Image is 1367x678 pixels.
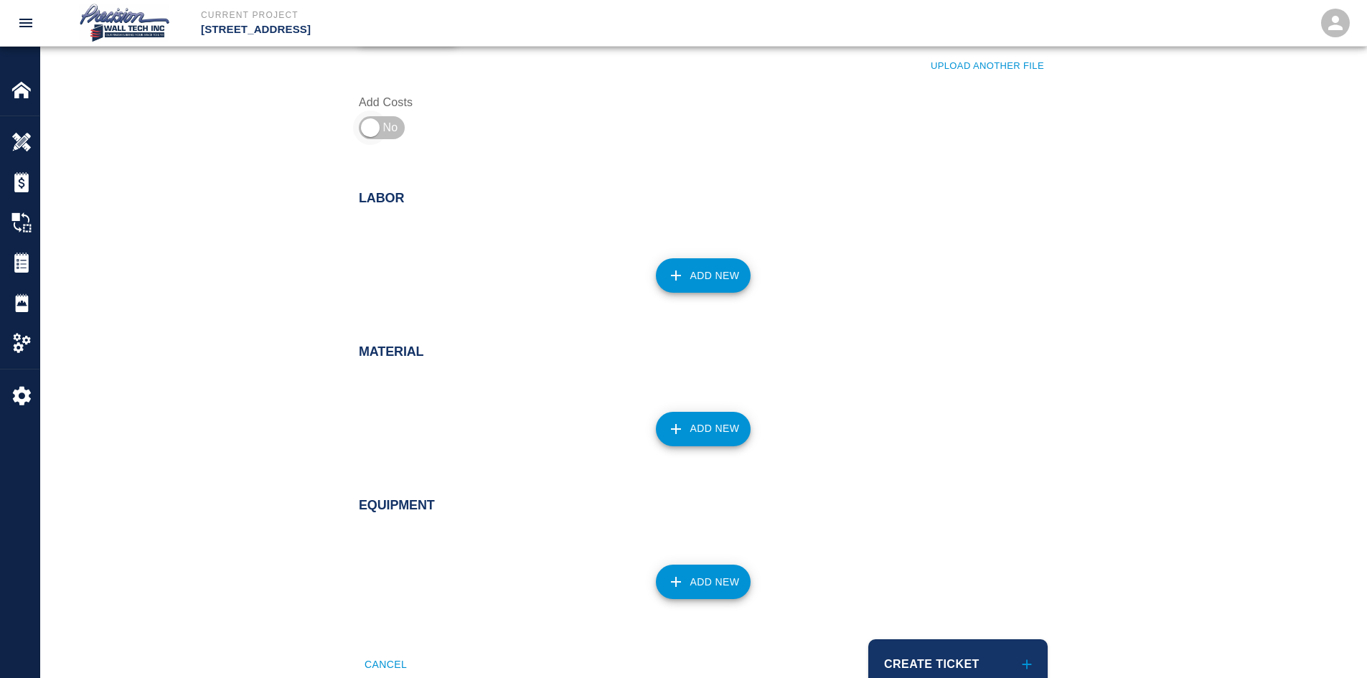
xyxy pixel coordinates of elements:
[359,344,1048,360] h2: Material
[927,55,1048,77] button: Upload Another File
[359,191,1048,207] h2: Labor
[656,565,751,599] button: Add New
[1128,523,1367,678] iframe: Chat Widget
[359,94,518,110] label: Add Costs
[9,6,43,40] button: open drawer
[201,9,761,22] p: Current Project
[201,22,761,38] p: [STREET_ADDRESS]
[77,3,172,43] img: Precision Wall Tech, Inc.
[656,258,751,293] button: Add New
[359,498,1048,514] h2: Equipment
[656,412,751,446] button: Add New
